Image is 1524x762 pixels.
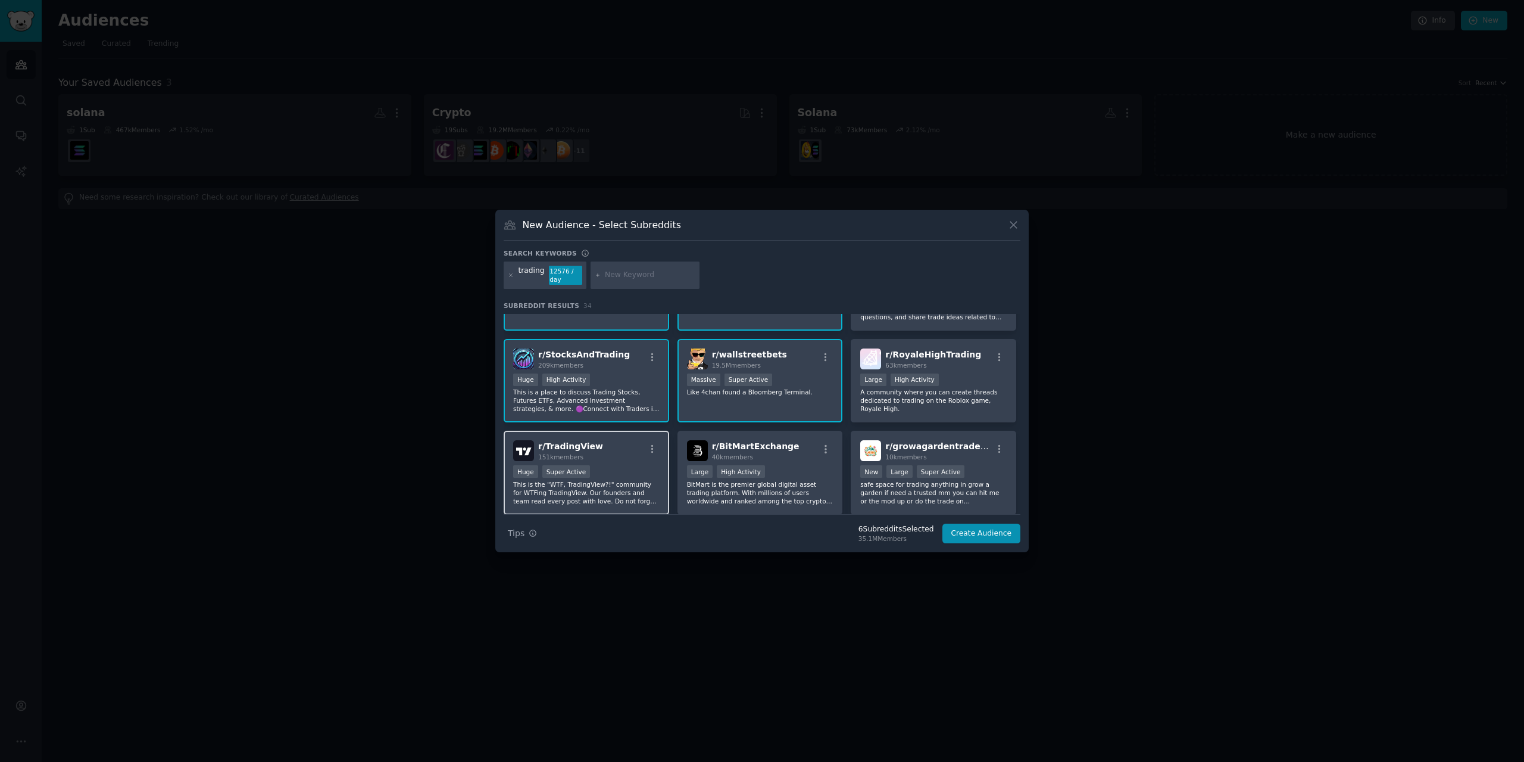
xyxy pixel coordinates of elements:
[504,523,541,544] button: Tips
[860,349,881,369] img: RoyaleHighTrading
[885,350,981,359] span: r/ RoyaleHighTrading
[885,441,998,451] span: r/ growagardentradehub
[860,440,881,461] img: growagardentradehub
[583,302,592,309] span: 34
[538,350,630,359] span: r/ StocksAndTrading
[942,524,1021,544] button: Create Audience
[542,374,591,386] div: High Activity
[885,453,926,461] span: 10k members
[891,374,939,386] div: High Activity
[712,350,787,359] span: r/ wallstreetbets
[513,374,538,386] div: Huge
[858,524,934,535] div: 6 Subreddit s Selected
[687,480,833,505] p: BitMart is the premier global digital asset trading platform. With millions of users worldwide an...
[513,480,660,505] p: This is the "WTF, TradingView?!" community for WTFing TradingView. Our founders and team read eve...
[860,374,886,386] div: Large
[860,465,882,478] div: New
[542,465,591,478] div: Super Active
[513,465,538,478] div: Huge
[712,441,800,451] span: r/ BitMartExchange
[508,527,524,540] span: Tips
[687,374,720,386] div: Massive
[538,362,583,369] span: 209k members
[724,374,773,386] div: Super Active
[917,465,965,478] div: Super Active
[687,465,713,478] div: Large
[513,349,534,369] img: StocksAndTrading
[513,440,534,461] img: TradingView
[504,301,579,310] span: Subreddit Results
[858,534,934,543] div: 35.1M Members
[538,441,603,451] span: r/ TradingView
[687,440,708,461] img: BitMartExchange
[860,388,1007,413] p: A community where you can create threads dedicated to trading on the Roblox game, Royale High.
[523,219,681,231] h3: New Audience - Select Subreddits
[504,249,577,257] h3: Search keywords
[886,465,913,478] div: Large
[549,266,582,285] div: 12576 / day
[885,362,926,369] span: 63k members
[513,388,660,413] p: This is a place to discuss Trading Stocks, Futures ETFs, Advanced Investment strategies, & more. ...
[687,388,833,396] p: Like 4chan found a Bloomberg Terminal.
[717,465,765,478] div: High Activity
[605,270,695,281] input: New Keyword
[860,480,1007,505] p: safe space for trading anything in grow a garden if need a trusted mm you can hit me or the mod u...
[538,453,583,461] span: 151k members
[712,362,761,369] span: 19.5M members
[712,453,753,461] span: 40k members
[519,266,545,285] div: trading
[687,349,708,369] img: wallstreetbets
